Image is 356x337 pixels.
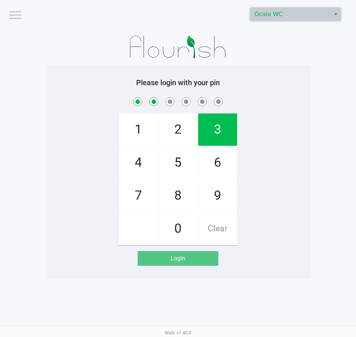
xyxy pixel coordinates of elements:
span: 2 [159,113,197,146]
span: 1 [119,113,158,146]
span: 8 [159,180,197,212]
span: Web: v1.40.0 [165,330,191,336]
span: 4 [119,146,158,179]
span: Clear [198,213,237,245]
span: 7 [119,180,158,212]
span: 9 [198,180,237,212]
span: 6 [198,146,237,179]
h5: Please login with your pin [51,78,305,87]
button: Select [330,8,341,21]
span: 0 [159,213,197,245]
span: 3 [198,113,237,146]
span: 5 [159,146,197,179]
span: Ocala WC [254,10,326,19]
